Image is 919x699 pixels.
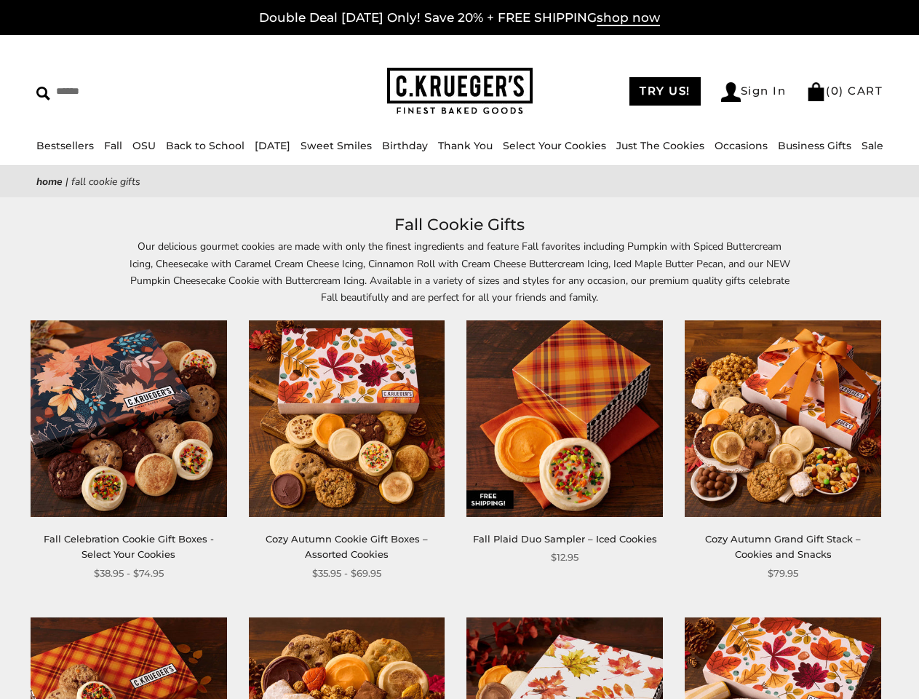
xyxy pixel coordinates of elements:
img: Account [721,82,741,102]
a: Cozy Autumn Cookie Gift Boxes – Assorted Cookies [266,533,428,560]
a: Thank You [438,139,493,152]
a: OSU [132,139,156,152]
span: shop now [597,10,660,26]
a: (0) CART [806,84,883,98]
a: Sign In [721,82,787,102]
h1: Fall Cookie Gifts [58,212,861,238]
img: C.KRUEGER'S [387,68,533,115]
a: Fall Plaid Duo Sampler – Iced Cookies [473,533,657,545]
img: Fall Celebration Cookie Gift Boxes - Select Your Cookies [31,320,227,517]
img: Fall Plaid Duo Sampler – Iced Cookies [466,320,663,517]
a: Home [36,175,63,189]
span: Fall Cookie Gifts [71,175,140,189]
a: TRY US! [629,77,701,106]
input: Search [36,80,230,103]
span: $35.95 - $69.95 [312,566,381,581]
a: Select Your Cookies [503,139,606,152]
a: Fall [104,139,122,152]
a: Birthday [382,139,428,152]
span: 0 [831,84,840,98]
a: Business Gifts [778,139,851,152]
span: $38.95 - $74.95 [94,566,164,581]
a: Back to School [166,139,244,152]
img: Cozy Autumn Cookie Gift Boxes – Assorted Cookies [249,320,445,517]
a: Occasions [715,139,768,152]
a: Fall Celebration Cookie Gift Boxes - Select Your Cookies [44,533,214,560]
span: Our delicious gourmet cookies are made with only the finest ingredients and feature Fall favorite... [130,240,790,304]
a: Cozy Autumn Grand Gift Stack – Cookies and Snacks [705,533,861,560]
a: Just The Cookies [616,139,704,152]
nav: breadcrumbs [36,173,883,190]
a: Sweet Smiles [301,139,372,152]
img: Bag [806,82,826,101]
span: $79.95 [768,566,798,581]
span: | [65,175,68,189]
a: Bestsellers [36,139,94,152]
img: Search [36,87,50,100]
a: Double Deal [DATE] Only! Save 20% + FREE SHIPPINGshop now [259,10,660,26]
img: Cozy Autumn Grand Gift Stack – Cookies and Snacks [685,320,881,517]
a: [DATE] [255,139,290,152]
span: $12.95 [551,550,578,565]
a: Sale [862,139,883,152]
